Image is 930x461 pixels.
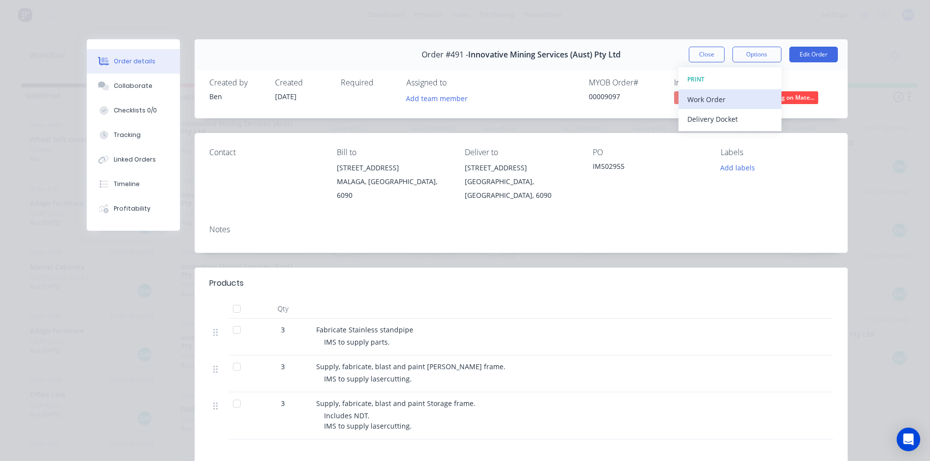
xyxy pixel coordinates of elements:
span: Supply, fabricate, blast and paint [PERSON_NAME] frame. [316,362,505,371]
div: Work Order [687,92,773,107]
div: Tracking [114,131,141,139]
div: Bill to [337,148,449,157]
div: Contact [209,148,322,157]
div: Profitability [114,204,151,213]
button: Options [732,47,781,62]
div: Timeline [114,180,140,189]
button: Add team member [401,91,473,105]
div: Order details [114,57,155,66]
div: [STREET_ADDRESS] [337,161,449,175]
span: Fabricate Stainless standpipe [316,325,413,334]
div: [STREET_ADDRESS]MALAGA, [GEOGRAPHIC_DATA], 6090 [337,161,449,202]
div: Qty [253,299,312,319]
span: Includes NDT. IMS to supply lasercutting. [324,411,412,431]
div: Notes [209,225,833,234]
div: [GEOGRAPHIC_DATA], [GEOGRAPHIC_DATA], 6090 [465,175,577,202]
div: MYOB Order # [589,78,662,87]
span: Waiting on Mate... [759,91,818,104]
button: Close [689,47,725,62]
button: Collaborate [87,74,180,98]
div: 00009097 [589,91,662,102]
span: 3 [281,398,285,408]
div: Required [341,78,395,87]
div: Products [209,277,244,289]
div: Invoiced [674,78,748,87]
div: Delivery Docket [687,112,773,126]
span: No [674,91,733,104]
div: PO [593,148,705,157]
div: [STREET_ADDRESS][GEOGRAPHIC_DATA], [GEOGRAPHIC_DATA], 6090 [465,161,577,202]
button: Checklists 0/0 [87,98,180,123]
button: Waiting on Mate... [759,91,818,106]
button: Linked Orders [87,147,180,172]
div: Ben [209,91,263,102]
div: IMS02955 [593,161,705,175]
span: [DATE] [275,92,297,101]
button: Add labels [715,161,760,174]
span: IMS to supply parts. [324,337,390,347]
span: Order #491 - [422,50,468,59]
div: Deliver to [465,148,577,157]
div: Created [275,78,329,87]
button: Work Order [679,89,781,109]
span: IMS to supply lasercutting. [324,374,412,383]
button: Delivery Docket [679,109,781,129]
button: Add team member [406,91,473,105]
div: Linked Orders [114,155,156,164]
div: [STREET_ADDRESS] [465,161,577,175]
div: Checklists 0/0 [114,106,157,115]
div: MALAGA, [GEOGRAPHIC_DATA], 6090 [337,175,449,202]
button: Edit Order [789,47,838,62]
span: Innovative Mining Services (Aust) Pty Ltd [468,50,621,59]
button: Tracking [87,123,180,147]
button: Timeline [87,172,180,196]
div: Labels [721,148,833,157]
div: PRINT [687,73,773,86]
span: Supply, fabricate, blast and paint Storage frame. [316,399,476,408]
div: Assigned to [406,78,504,87]
button: Order details [87,49,180,74]
span: 3 [281,325,285,335]
button: PRINT [679,70,781,89]
span: 3 [281,361,285,372]
div: Status [759,78,833,87]
div: Created by [209,78,263,87]
button: Profitability [87,196,180,221]
div: Collaborate [114,81,152,90]
div: Open Intercom Messenger [897,428,920,451]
